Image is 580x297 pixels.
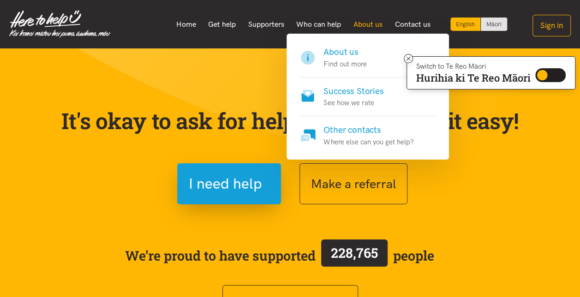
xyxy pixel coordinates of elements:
[177,163,281,204] button: I need help
[316,238,393,273] a: 228,765
[481,18,507,31] a: Switch to Te Reo Māori
[125,238,434,273] span: We’re proud to have supported people
[331,244,378,261] span: 228,765
[450,18,508,31] div: Language toggle
[290,15,347,34] a: Who can help
[299,116,436,148] a: Other contacts Where else can you get help?
[299,46,436,77] a: About us Find out more
[323,137,413,148] p: Where else can you get help?
[450,18,481,31] div: Current language
[299,163,407,204] button: Make a referral
[60,107,521,134] p: It's okay to ask for help — we've made it easy!
[189,172,262,196] span: I need help
[389,15,436,34] a: Contact us
[323,97,383,108] p: See how we rate
[323,59,366,70] p: Find out more
[287,34,449,160] div: About us
[323,85,383,98] h4: Success Stories
[347,15,389,34] a: About us
[170,15,202,34] a: Home
[9,10,110,38] img: Home
[532,15,571,36] button: Sign in
[299,77,436,117] a: Success Stories See how we rate
[323,124,413,137] h4: Other contacts
[416,74,531,82] p: Hurihia ki Te Reo Māori
[242,15,290,34] a: Supporters
[202,15,242,34] a: Get help
[323,46,366,59] h4: About us
[416,64,531,69] p: Switch to Te Reo Māori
